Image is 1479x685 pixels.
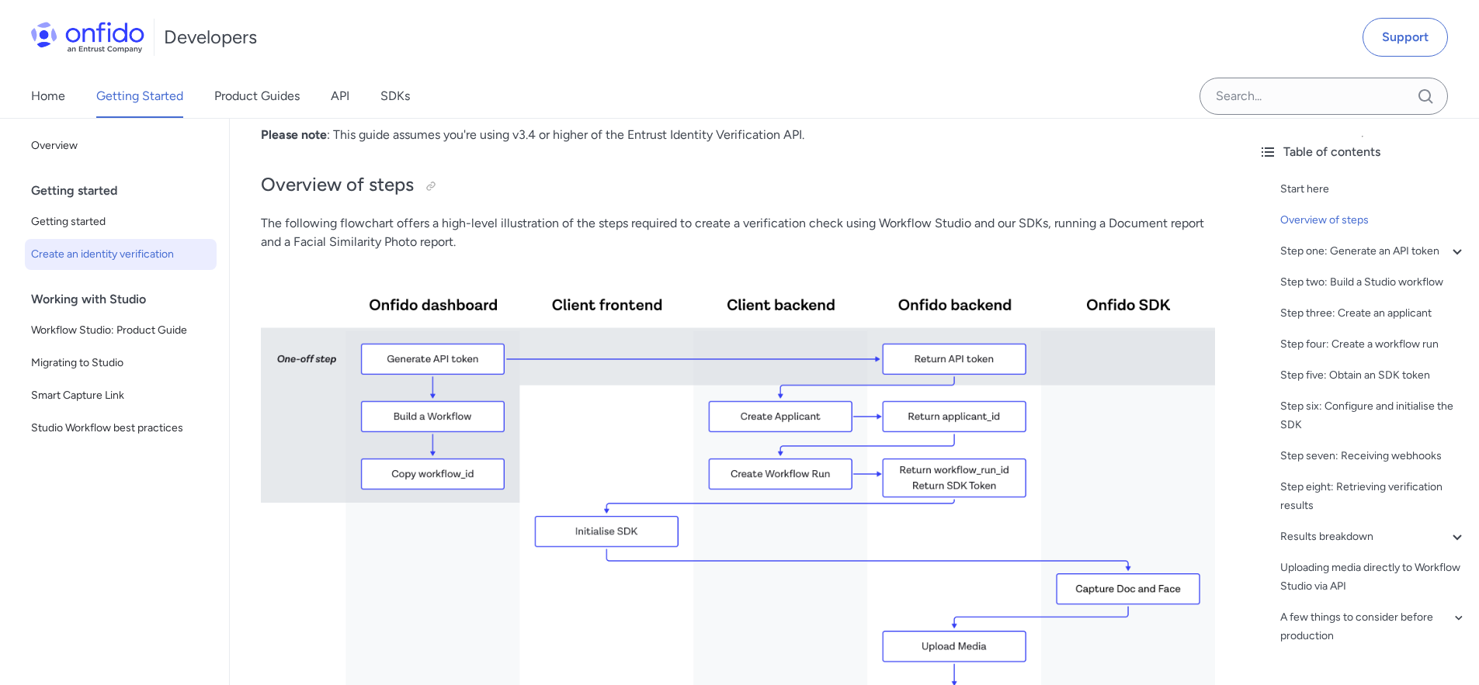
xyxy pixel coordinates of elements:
[31,284,223,315] div: Working with Studio
[1280,273,1467,292] a: Step two: Build a Studio workflow
[25,413,217,444] a: Studio Workflow best practices
[261,214,1215,251] p: The following flowchart offers a high-level illustration of the steps required to create a verifi...
[1280,608,1467,645] a: A few things to consider before production
[31,321,210,340] span: Workflow Studio: Product Guide
[31,245,210,264] span: Create an identity verification
[1280,304,1467,323] a: Step three: Create an applicant
[31,74,65,118] a: Home
[214,74,300,118] a: Product Guides
[96,74,183,118] a: Getting Started
[261,126,1215,144] p: : This guide assumes you're using v3.4 or higher of the Entrust Identity Verification API.
[31,419,210,438] span: Studio Workflow best practices
[1280,447,1467,465] a: Step seven: Receiving webhooks
[25,380,217,411] a: Smart Capture Link
[25,130,217,161] a: Overview
[331,74,349,118] a: API
[1280,211,1467,230] a: Overview of steps
[1280,397,1467,434] a: Step six: Configure and initialise the SDK
[1280,528,1467,546] a: Results breakdown
[261,172,1215,199] h2: Overview of steps
[164,25,257,50] h1: Developers
[1200,78,1448,115] input: Onfido search input field
[1280,242,1467,261] a: Step one: Generate an API token
[31,386,210,405] span: Smart Capture Link
[1280,559,1467,596] a: Uploading media directly to Workflow Studio via API
[31,175,223,206] div: Getting started
[31,354,210,372] span: Migrating to Studio
[31,137,210,155] span: Overview
[25,315,217,346] a: Workflow Studio: Product Guide
[1259,143,1467,161] div: Table of contents
[1280,335,1467,354] a: Step four: Create a workflow run
[1363,18,1448,57] a: Support
[25,206,217,237] a: Getting started
[261,127,327,142] strong: Please note
[25,239,217,270] a: Create an identity verification
[380,74,410,118] a: SDKs
[1280,366,1467,385] a: Step five: Obtain an SDK token
[25,348,217,379] a: Migrating to Studio
[31,22,144,53] img: Onfido Logo
[31,213,210,231] span: Getting started
[1280,180,1467,199] a: Start here
[1280,478,1467,515] a: Step eight: Retrieving verification results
